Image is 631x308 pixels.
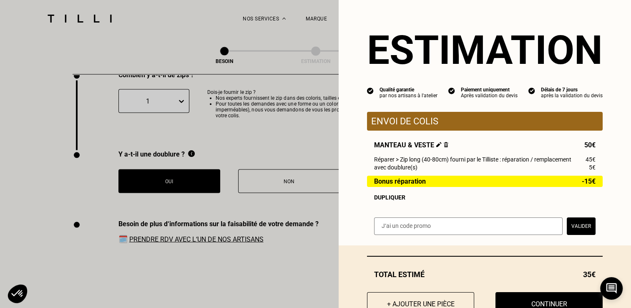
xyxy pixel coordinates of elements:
img: icon list info [528,87,535,94]
div: Paiement uniquement [461,87,518,93]
span: 45€ [586,156,596,163]
img: Éditer [436,142,442,147]
div: Total estimé [367,270,603,279]
span: Bonus réparation [374,178,426,185]
div: Délais de 7 jours [541,87,603,93]
span: 35€ [583,270,596,279]
div: Après validation du devis [461,93,518,98]
span: Réparer > Zip long (40-80cm) fourni par le Tilliste : réparation / remplacement [374,156,571,163]
span: avec doublure(s) [374,164,417,171]
span: 50€ [584,141,596,149]
div: Dupliquer [374,194,596,201]
div: après la validation du devis [541,93,603,98]
span: -15€ [582,178,596,185]
span: Manteau & veste [374,141,448,149]
input: J‘ai un code promo [374,217,563,235]
div: par nos artisans à l'atelier [380,93,437,98]
div: Qualité garantie [380,87,437,93]
p: Envoi de colis [371,116,598,126]
img: icon list info [448,87,455,94]
span: 5€ [589,164,596,171]
button: Valider [567,217,596,235]
img: Supprimer [444,142,448,147]
section: Estimation [367,27,603,73]
img: icon list info [367,87,374,94]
